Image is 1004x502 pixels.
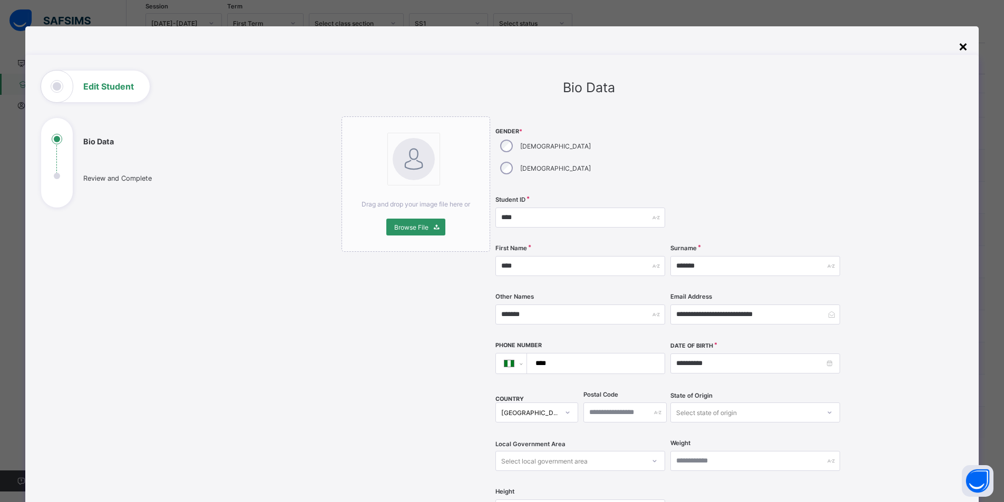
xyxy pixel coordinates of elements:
label: Weight [670,439,690,447]
div: bannerImageDrag and drop your image file here orBrowse File [342,116,490,252]
div: × [958,37,968,55]
span: State of Origin [670,392,713,399]
label: Surname [670,244,697,252]
span: Gender [495,128,665,135]
span: Local Government Area [495,440,566,448]
label: [DEMOGRAPHIC_DATA] [520,164,591,172]
span: Bio Data [563,80,615,95]
label: Email Address [670,293,712,300]
div: Select local government area [501,451,588,471]
label: Student ID [495,196,525,203]
span: Drag and drop your image file here or [362,200,470,208]
label: Other Names [495,293,534,300]
div: [GEOGRAPHIC_DATA] [501,409,559,417]
span: COUNTRY [495,396,524,402]
label: Phone Number [495,342,542,349]
label: Height [495,488,514,495]
label: Date of Birth [670,342,713,349]
h1: Edit Student [83,82,134,91]
div: Select state of origin [676,402,737,422]
label: [DEMOGRAPHIC_DATA] [520,142,591,150]
label: First Name [495,244,527,252]
span: Browse File [394,223,428,231]
button: Open asap [962,465,993,497]
img: bannerImage [393,138,435,180]
label: Postal Code [583,391,618,398]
